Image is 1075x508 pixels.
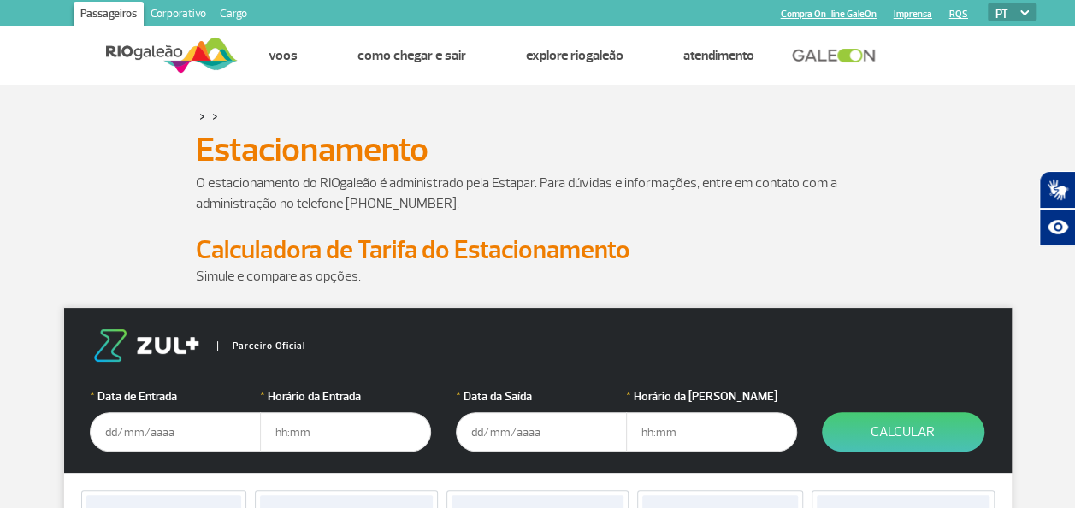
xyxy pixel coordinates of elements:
a: Como chegar e sair [357,47,465,64]
input: dd/mm/aaaa [456,412,627,452]
button: Abrir tradutor de língua de sinais. [1039,171,1075,209]
a: RQS [949,9,968,20]
img: logo-zul.png [90,329,203,362]
input: hh:mm [260,412,431,452]
a: Corporativo [144,2,213,29]
label: Horário da Entrada [260,387,431,405]
a: Imprensa [894,9,932,20]
p: Simule e compare as opções. [196,266,880,286]
button: Calcular [822,412,984,452]
button: Abrir recursos assistivos. [1039,209,1075,246]
a: Voos [268,47,297,64]
a: Passageiros [74,2,144,29]
label: Horário da [PERSON_NAME] [626,387,797,405]
h1: Estacionamento [196,135,880,164]
h2: Calculadora de Tarifa do Estacionamento [196,234,880,266]
a: > [199,106,205,126]
a: Compra On-line GaleOn [781,9,877,20]
div: Plugin de acessibilidade da Hand Talk. [1039,171,1075,246]
a: Atendimento [682,47,753,64]
a: Cargo [213,2,254,29]
a: Explore RIOgaleão [525,47,623,64]
input: hh:mm [626,412,797,452]
input: dd/mm/aaaa [90,412,261,452]
label: Data da Saída [456,387,627,405]
span: Parceiro Oficial [217,341,305,351]
label: Data de Entrada [90,387,261,405]
p: O estacionamento do RIOgaleão é administrado pela Estapar. Para dúvidas e informações, entre em c... [196,173,880,214]
a: > [212,106,218,126]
